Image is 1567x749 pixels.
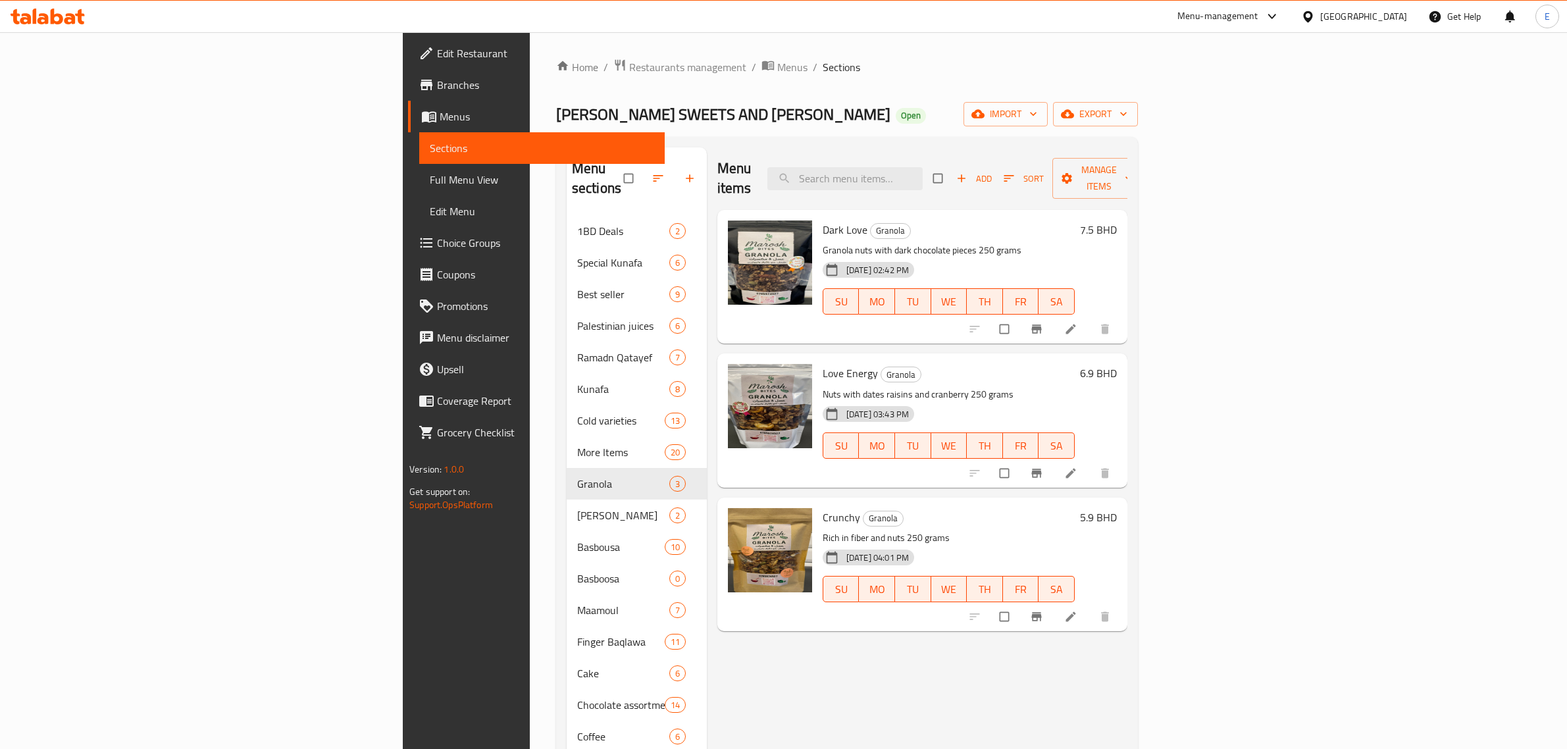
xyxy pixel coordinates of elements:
span: [DATE] 04:01 PM [841,552,914,564]
span: Granola [881,367,921,382]
span: 11 [665,636,685,648]
div: Open [896,108,926,124]
span: Open [896,110,926,121]
input: search [767,167,923,190]
span: WE [937,580,962,599]
a: Edit Restaurant [408,38,665,69]
button: TU [895,288,931,315]
span: FR [1008,292,1034,311]
button: WE [931,288,967,315]
div: Granola3 [567,468,707,500]
div: 1BD Deals [577,223,669,239]
span: Add [956,171,992,186]
span: Crunchy [823,507,860,527]
span: Sort sections [644,164,675,193]
a: Branches [408,69,665,101]
span: 6 [670,320,685,332]
div: items [665,634,686,650]
div: [PERSON_NAME]2 [567,500,707,531]
span: 2 [670,509,685,522]
span: Upsell [437,361,654,377]
div: items [669,602,686,618]
div: Granola [863,511,904,527]
button: Branch-specific-item [1022,315,1054,344]
h2: Menu items [717,159,752,198]
div: items [669,223,686,239]
a: Choice Groups [408,227,665,259]
span: SU [829,436,854,455]
span: TU [900,436,926,455]
span: 10 [665,541,685,554]
div: items [669,349,686,365]
span: Coverage Report [437,393,654,409]
a: Promotions [408,290,665,322]
span: SU [829,580,854,599]
span: 14 [665,699,685,711]
nav: breadcrumb [556,59,1138,76]
span: [DATE] 02:42 PM [841,264,914,276]
div: Kunafa8 [567,373,707,405]
span: Full Menu View [430,172,654,188]
a: Full Menu View [419,164,665,195]
div: items [669,318,686,334]
div: Cold varieties [577,413,665,428]
span: Select all sections [616,166,644,191]
span: Special Kunafa [577,255,669,271]
span: Select to update [992,317,1019,342]
button: TH [967,432,1003,459]
button: Branch-specific-item [1022,459,1054,488]
span: TH [972,292,998,311]
button: TH [967,288,1003,315]
button: SA [1039,432,1075,459]
span: Basbousa [577,539,665,555]
a: Sections [419,132,665,164]
span: 13 [665,415,685,427]
div: items [665,413,686,428]
span: Choice Groups [437,235,654,251]
span: TH [972,580,998,599]
h6: 5.9 BHD [1080,508,1117,527]
div: items [669,381,686,397]
span: Version: [409,461,442,478]
span: Chocolate assortment [DATE] company [577,697,665,713]
div: More Items20 [567,436,707,468]
span: Granola [863,511,903,526]
a: Menu disclaimer [408,322,665,353]
span: MO [864,436,890,455]
span: Granola [577,476,669,492]
span: More Items [577,444,665,460]
div: Ramadn Qatayef7 [567,342,707,373]
div: Palestinian juices6 [567,310,707,342]
div: Finger Baqlawa11 [567,626,707,658]
button: SA [1039,576,1075,602]
div: items [669,665,686,681]
span: Sections [823,59,860,75]
span: Dark Love [823,220,867,240]
span: TU [900,580,926,599]
span: 6 [670,667,685,680]
button: SU [823,432,859,459]
span: Sections [430,140,654,156]
span: WE [937,436,962,455]
div: Cold varieties13 [567,405,707,436]
div: Granola [881,367,921,382]
span: 9 [670,288,685,301]
span: MO [864,580,890,599]
button: Add [953,168,995,189]
span: SA [1044,436,1069,455]
div: 1BD Deals2 [567,215,707,247]
div: items [669,255,686,271]
div: Special Kunafa6 [567,247,707,278]
span: 8 [670,383,685,396]
button: delete [1091,459,1122,488]
span: SA [1044,292,1069,311]
span: Palestinian juices [577,318,669,334]
div: items [669,571,686,586]
span: Sort items [995,168,1052,189]
span: Menus [440,109,654,124]
span: Sort [1004,171,1044,186]
span: 6 [670,257,685,269]
span: 7 [670,604,685,617]
button: Branch-specific-item [1022,602,1054,631]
